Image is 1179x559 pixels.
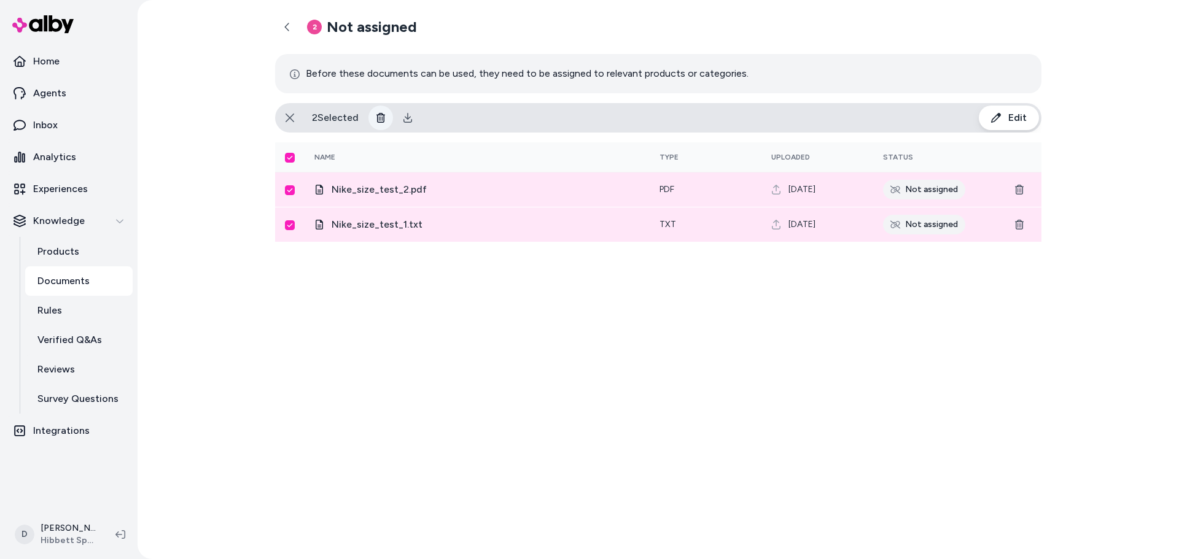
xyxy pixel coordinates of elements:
[285,153,295,163] button: Select all
[314,217,640,232] div: Nike_size_test_1.txt
[660,153,679,161] span: Type
[979,106,1039,130] button: Edit
[37,274,90,288] p: Documents
[33,118,58,133] p: Inbox
[25,296,133,325] a: Rules
[883,153,913,161] span: Status
[332,182,640,197] span: Nike_size_test_2.pdf
[5,79,133,108] a: Agents
[314,182,640,197] div: Nike_size_test_2.pdf
[37,303,62,318] p: Rules
[660,184,674,195] span: pdf
[307,18,417,36] h2: Not assigned
[33,423,90,438] p: Integrations
[37,333,102,347] p: Verified Q&As
[5,47,133,76] a: Home
[771,153,810,161] span: Uploaded
[33,150,76,164] p: Analytics
[25,384,133,414] a: Survey Questions
[285,220,295,230] button: Select row
[33,86,66,101] p: Agents
[7,515,106,554] button: D[PERSON_NAME]Hibbett Sports
[883,180,965,199] div: Not assigned
[314,152,407,162] div: Name
[290,65,749,82] p: Before these documents can be used, they need to be assigned to relevant products or categories.
[660,219,676,229] span: txt
[33,214,85,228] p: Knowledge
[15,525,34,544] span: D
[5,110,133,140] a: Inbox
[41,522,96,534] p: [PERSON_NAME]
[5,142,133,172] a: Analytics
[5,206,133,236] button: Knowledge
[1008,110,1027,125] span: Edit
[285,185,295,195] button: Select row
[37,362,75,377] p: Reviews
[41,534,96,547] span: Hibbett Sports
[788,183,815,196] span: [DATE]
[25,266,133,296] a: Documents
[37,244,79,259] p: Products
[5,416,133,445] a: Integrations
[332,217,640,232] span: Nike_size_test_1.txt
[312,110,359,125] span: 2 Selected
[12,15,74,33] img: alby Logo
[37,391,119,406] p: Survey Questions
[33,182,88,196] p: Experiences
[883,215,965,234] div: Not assigned
[25,325,133,355] a: Verified Q&As
[307,20,322,34] span: 2
[33,54,60,69] p: Home
[25,237,133,266] a: Products
[788,218,815,231] span: [DATE]
[25,355,133,384] a: Reviews
[5,174,133,204] a: Experiences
